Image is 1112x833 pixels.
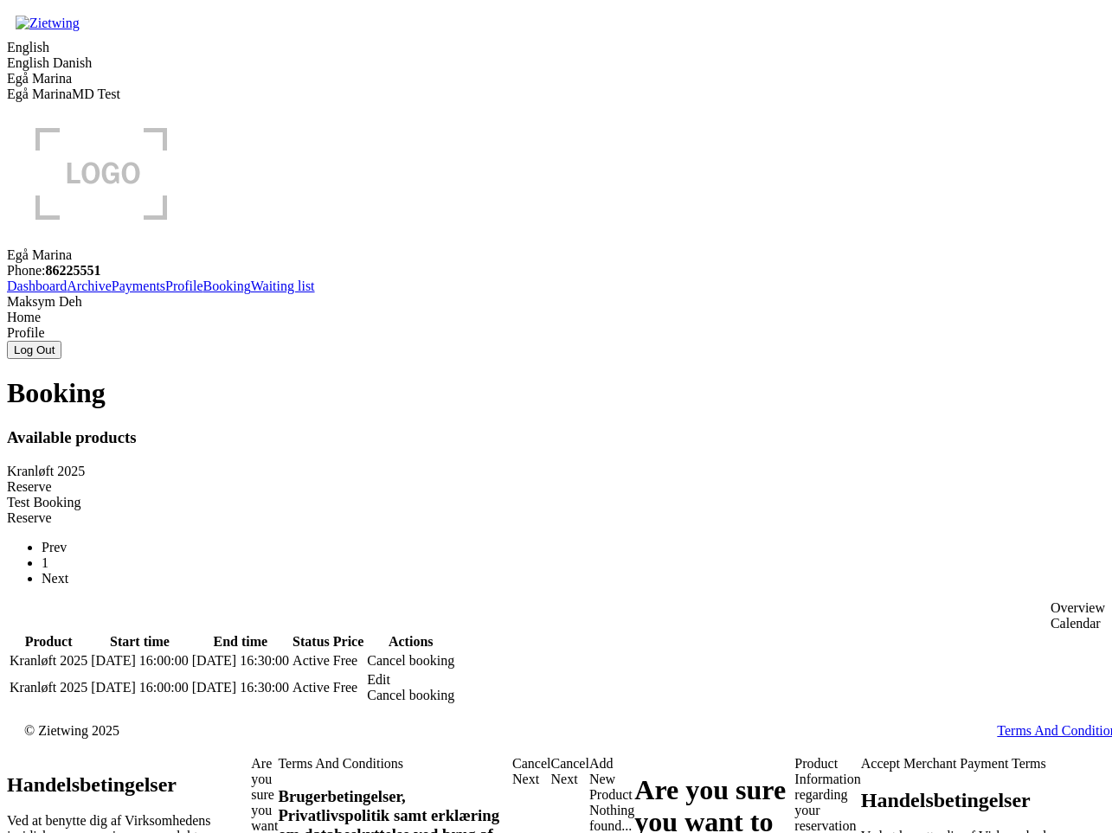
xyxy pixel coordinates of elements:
a: Danish [53,55,92,70]
div: Kranløft 2025 [7,464,1105,479]
a: Next [42,571,68,586]
button: Log Out [7,341,61,359]
a: English [7,55,49,70]
a: 1 [42,555,48,570]
div: Reserve [7,479,1105,495]
div: Phone: [7,263,1105,279]
div: Test Booking [7,495,1105,510]
a: Payments [112,279,165,293]
div: Cancel [512,756,550,772]
div: Terms And Conditions [278,756,512,772]
h1: Booking [7,377,1105,409]
div: Profile [7,325,1105,341]
div: Cancel booking [367,688,454,703]
a: MD Test [72,87,120,101]
th: Product [9,633,88,650]
a: Dashboard [7,279,67,293]
span: [DATE] 16:00:00 [91,680,188,695]
div: Edit [367,672,454,688]
a: Archive [67,279,112,293]
th: Start time [90,633,189,650]
a: Waiting list [251,279,315,293]
div: Egå Marina [7,247,1105,263]
img: Zietwing [7,7,88,40]
a: Profile [165,279,203,293]
h2: Handelsbetingelser [7,773,251,797]
span: [DATE] 16:30:00 [192,653,289,668]
span: Maksym Deh [7,294,82,309]
div: Calendar [1051,616,1105,631]
div: Home [7,310,1105,325]
div: Reserve [7,510,1105,526]
a: Booking [203,279,251,293]
div: Next [550,772,588,787]
strong: 86225551 [45,263,100,278]
th: End time [191,633,290,650]
span: Kranløft 2025 [10,653,87,668]
div: Active [292,680,330,695]
th: Price [332,633,365,650]
span: Egå Marina [7,71,72,86]
div: Accept Merchant Payment Terms [861,756,1105,772]
h2: Handelsbetingelser [861,789,1105,812]
a: Prev [42,540,67,554]
img: logo [7,102,196,244]
th: Status [292,633,331,650]
div: Cancel booking [367,653,454,669]
span: Free [333,680,357,695]
span: [DATE] 16:30:00 [192,680,289,695]
h3: Available products [7,428,1105,447]
a: Egå Marina [7,87,72,101]
div: Add New Product [589,756,634,803]
div: Next [512,772,550,787]
th: Actions [366,633,455,650]
span: Free [333,653,357,668]
div: Cancel [550,756,588,772]
span: [DATE] 16:00:00 [91,653,188,668]
div: Active [292,653,330,669]
span: Kranløft 2025 [10,680,87,695]
span: English [7,40,49,54]
div: Product [794,756,860,772]
div: Overview [1051,600,1105,616]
